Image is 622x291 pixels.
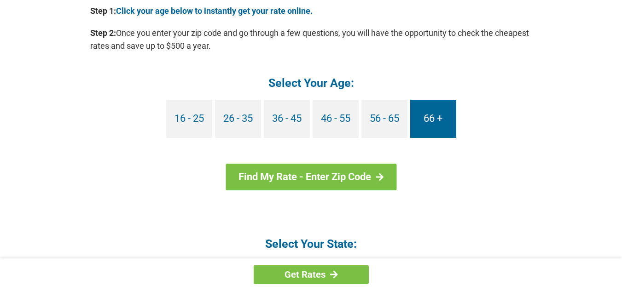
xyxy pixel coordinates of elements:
[90,28,116,38] b: Step 2:
[166,100,212,138] a: 16 - 25
[264,100,310,138] a: 36 - 45
[90,6,116,16] b: Step 1:
[226,164,396,190] a: Find My Rate - Enter Zip Code
[410,100,456,138] a: 66 +
[90,27,532,52] p: Once you enter your zip code and go through a few questions, you will have the opportunity to che...
[90,75,532,91] h4: Select Your Age:
[90,236,532,251] h4: Select Your State:
[361,100,407,138] a: 56 - 65
[215,100,261,138] a: 26 - 35
[116,6,313,16] a: Click your age below to instantly get your rate online.
[313,100,359,138] a: 46 - 55
[254,265,369,284] a: Get Rates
